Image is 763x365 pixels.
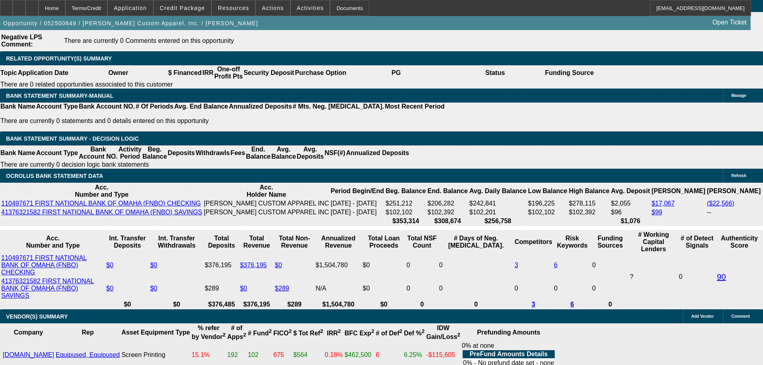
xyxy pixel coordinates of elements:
span: Application [114,5,147,11]
a: Open Ticket [709,16,750,29]
sup: 2 [457,332,460,338]
th: $1,076 [611,217,650,225]
span: Add Vendor [691,314,714,319]
b: # of Apps [227,325,246,340]
span: VENDOR(S) SUMMARY [6,313,68,320]
td: $376,195 [204,254,239,276]
th: Security Deposit [243,65,294,81]
th: # Mts. Neg. [MEDICAL_DATA]. [292,103,385,111]
a: $376,195 [240,262,267,268]
td: 0 [592,277,629,300]
a: 41376321582 FIRST NATIONAL BANK OF OMAHA (FNBO) SAVINGS [1,278,94,299]
a: [DOMAIN_NAME] [3,351,54,358]
span: There are currently 0 Comments entered on this opportunity [64,37,234,44]
b: Def % [404,330,425,337]
th: $1,504,780 [315,300,362,309]
button: Credit Package [154,0,211,16]
th: Risk Keywords [554,231,591,253]
th: Bank Account NO. [79,145,118,161]
th: Period Begin/End [330,184,384,199]
a: $99 [652,209,662,216]
td: $96 [611,208,650,216]
th: # Days of Neg. [MEDICAL_DATA]. [439,231,513,253]
td: 0 [514,277,553,300]
td: $102,392 [427,208,468,216]
td: [DATE] - [DATE] [330,208,384,216]
th: Account Type [36,145,79,161]
th: Owner [69,65,168,81]
a: 3 [515,262,518,268]
th: Avg. End Balance [174,103,229,111]
td: $251,212 [385,200,426,208]
b: Company [14,329,43,336]
th: Account Type [36,103,79,111]
a: $0 [106,262,113,268]
td: $2,055 [611,200,650,208]
td: $102,102 [527,208,568,216]
a: 3 [531,301,535,308]
td: $0 [362,254,405,276]
b: BFC Exp [344,330,374,337]
th: Most Recent Period [385,103,445,111]
th: 0 [439,300,513,309]
th: NSF(#) [324,145,346,161]
th: PG [346,65,445,81]
sup: 2 [399,328,402,334]
td: [PERSON_NAME] CUSTOM APPAREL INC [203,208,330,216]
b: # of Def [376,330,402,337]
a: 6 [554,262,558,268]
th: Int. Transfer Withdrawals [150,231,203,253]
th: End. Balance [427,184,468,199]
a: $0 [275,262,282,268]
td: 0 [406,277,438,300]
th: Avg. Daily Balance [469,184,527,199]
th: Purchase Option [294,65,346,81]
th: $289 [274,300,314,309]
th: Beg. Balance [142,145,167,161]
th: Funding Source [545,65,594,81]
a: $0 [150,262,157,268]
th: Fees [230,145,246,161]
td: [PERSON_NAME] CUSTOM APPAREL INC [203,200,330,208]
td: $242,841 [469,200,527,208]
b: FICO [274,330,292,337]
th: Annualized Deposits [228,103,292,111]
th: Avg. Deposit [611,184,650,199]
td: $289 [204,277,239,300]
th: Activity Period [118,145,142,161]
th: Low Balance [527,184,568,199]
th: Application Date [17,65,68,81]
a: $0 [150,285,157,292]
a: $0 [106,285,113,292]
th: Sum of the Total NSF Count and Total Overdraft Fee Count from Ocrolus [406,231,438,253]
a: Equipused, Equipused [56,351,120,358]
th: Beg. Balance [385,184,426,199]
th: $376,195 [240,300,274,309]
th: # of Detect Signals [678,231,716,253]
b: IRR [327,330,341,337]
th: IRR [202,65,214,81]
td: $278,115 [568,200,610,208]
td: 0 [439,277,513,300]
td: [DATE] - [DATE] [330,200,384,208]
a: 110497671 FIRST NATIONAL BANK OF OMAHA (FNBO) CHECKING [1,200,201,207]
a: 41376321582 FIRST NATIONAL BANK OF OMAHA (FNBO) SAVINGS [1,209,202,216]
td: $0 [362,277,405,300]
th: Avg. Balance [271,145,296,161]
th: Status [446,65,545,81]
th: Acc. Number and Type [1,231,105,253]
th: 0 [592,300,629,309]
button: Actions [256,0,290,16]
td: $102,392 [568,208,610,216]
span: Opportunity / 052500649 / [PERSON_NAME] Custom Apparel, Inc. / [PERSON_NAME] [3,20,258,26]
th: Acc. Holder Name [203,184,330,199]
td: $102,102 [385,208,426,216]
a: $17,067 [652,200,675,207]
span: RELATED OPPORTUNITY(S) SUMMARY [6,55,112,62]
th: End. Balance [246,145,271,161]
th: Competitors [514,231,553,253]
td: $196,225 [527,200,568,208]
th: Annualized Deposits [346,145,409,161]
th: Acc. Number and Type [1,184,203,199]
th: Avg. Deposits [296,145,324,161]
